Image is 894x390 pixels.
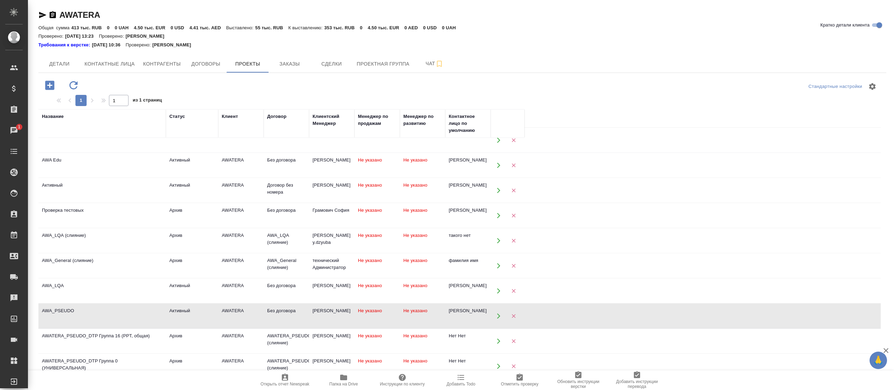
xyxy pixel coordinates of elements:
p: 0 USD [423,25,442,30]
div: AWA Edu [42,157,162,164]
div: Архив [169,257,215,264]
span: Не указано [403,308,427,313]
button: Открыть [491,233,506,248]
div: [PERSON_NAME] [449,282,487,289]
div: [PERSON_NAME] [449,157,487,164]
span: Контактные лица [85,60,135,68]
span: Не указано [403,333,427,338]
button: Скопировать ссылку для ЯМессенджера [38,11,47,19]
div: Без договора [267,157,306,164]
svg: Подписаться [435,60,444,68]
button: Открыть [491,359,506,373]
div: Нет Нет [449,358,487,365]
span: Инструкции по клиенту [380,382,425,387]
div: AWA_General (слияние) [267,257,306,271]
button: Добавить Todo [432,370,490,390]
p: [DATE] 13:23 [65,33,99,39]
span: Не указано [358,157,382,163]
div: Клиентский Менеджер [313,113,351,127]
div: Активный [169,182,215,189]
div: AWA_LQA [42,282,162,289]
div: AWATERA [222,358,260,365]
div: Статус [169,113,185,120]
div: AWATERA [222,207,260,214]
button: Отметить проверку [490,370,549,390]
span: Не указано [403,182,427,188]
p: 0 [107,25,115,30]
span: Открыть отчет Newspeak [261,382,309,387]
div: [PERSON_NAME] y.dzyuba [313,232,351,246]
div: AWATERA_PSEUDO_DTP (слияние) [267,332,306,346]
button: Удалить [506,233,521,248]
div: [PERSON_NAME] [449,207,487,214]
div: AWATERA [222,282,260,289]
button: Удалить [506,309,521,323]
div: Договор без номера [267,182,306,196]
span: Не указано [358,208,382,213]
button: Удалить [506,133,521,147]
div: Активный [169,307,215,314]
span: Проектная группа [357,60,409,68]
div: AWATERA_PSEUDO_DTP (слияние) [267,358,306,372]
p: 55 тыс. RUB [255,25,288,30]
span: Не указано [358,233,382,238]
button: Открыть [491,284,506,298]
div: Грамович София [313,207,351,214]
a: AWATERA [59,10,100,20]
div: AWATERA [222,332,260,339]
div: AWATERA [222,182,260,189]
div: AWA_LQA (слияние) [267,232,306,246]
span: Контрагенты [143,60,181,68]
div: Нет Нет [449,332,487,339]
div: Без договора [267,207,306,214]
span: Не указано [358,308,382,313]
span: Папка на Drive [329,382,358,387]
button: Удалить [506,208,521,223]
span: Отметить проверку [501,382,538,387]
span: Проекты [231,60,264,68]
span: 🙏 [872,353,884,368]
div: AWATERA [222,307,260,314]
p: 353 тыс. RUB [324,25,360,30]
div: AWATERA_PSEUDO_DTP Группа 0 (УНИВЕРСАЛЬНАЯ) [42,358,162,372]
p: 0 UAH [442,25,461,30]
button: Открыть отчет Newspeak [256,370,314,390]
p: [PERSON_NAME] [126,33,170,39]
div: [PERSON_NAME] [313,358,351,365]
p: 413 тыс. RUB [71,25,107,30]
button: Удалить [506,158,521,172]
span: Не указано [358,182,382,188]
button: Добавить инструкции перевода [608,370,666,390]
span: Не указано [403,358,427,363]
button: Удалить [506,258,521,273]
p: 0 [360,25,368,30]
div: Клиент [222,113,238,120]
div: AWATERA [222,257,260,264]
button: Открыть [491,183,506,197]
span: Сделки [315,60,348,68]
div: Договор [267,113,286,120]
span: 1 [14,123,24,130]
span: Не указано [403,157,427,163]
div: [PERSON_NAME] [313,157,351,164]
span: Настроить таблицу [864,78,881,95]
div: Менеджер по продажам [358,113,396,127]
div: Менеджер по развитию [403,113,442,127]
div: AWA_General (слияние) [42,257,162,264]
p: Проверено: [38,33,65,39]
span: Не указано [358,258,382,263]
p: [DATE] 10:36 [92,42,126,48]
button: Открыть [491,258,506,273]
span: Не указано [403,258,427,263]
span: Заказы [273,60,306,68]
button: Инструкции по клиенту [373,370,432,390]
span: из 1 страниц [133,96,162,106]
span: Договоры [189,60,222,68]
div: Без договора [267,307,306,314]
div: split button [807,81,864,92]
p: 4.50 тыс. EUR [134,25,170,30]
div: Архив [169,232,215,239]
div: такого нет [449,232,487,239]
span: Чат [418,59,451,68]
button: Добавить проект [40,78,59,92]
